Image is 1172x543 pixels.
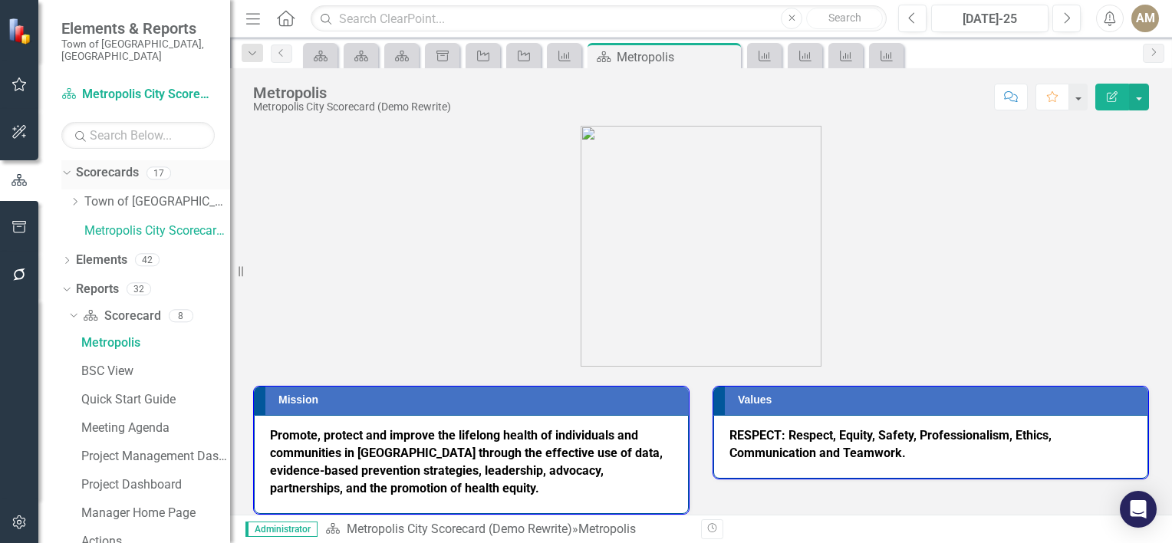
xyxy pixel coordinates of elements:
b: RESPECT: Respect, Equity, Safety, Professionalism, Ethics, Communication and Teamwork. [729,428,1052,460]
a: Metropolis City Scorecard (Demo Rewrite) [61,86,215,104]
div: Open Intercom Messenger [1120,491,1157,528]
h3: Values [738,394,1141,406]
small: Town of [GEOGRAPHIC_DATA], [GEOGRAPHIC_DATA] [61,38,215,63]
div: 32 [127,282,151,295]
a: Reports [76,281,119,298]
a: Project Management Dashboard [77,443,230,468]
a: Metropolis [77,330,230,354]
div: » [325,521,690,538]
a: Quick Start Guide [77,387,230,411]
a: BSC View [77,358,230,383]
div: 42 [135,254,160,267]
button: AM [1131,5,1159,32]
div: Project Dashboard [81,478,230,492]
div: Metropolis City Scorecard (Demo Rewrite) [253,101,451,113]
a: Metropolis City Scorecard (Demo Rewrite) [347,522,572,536]
a: Town of [GEOGRAPHIC_DATA], [GEOGRAPHIC_DATA] [84,193,230,211]
div: Quick Start Guide [81,393,230,406]
img: metropolis-logo%20v2.jpg [581,126,821,367]
a: Meeting Agenda [77,415,230,439]
a: Manager Home Page [77,500,230,525]
div: BSC View [81,364,230,378]
div: Metropolis [617,48,737,67]
div: Project Management Dashboard [81,449,230,463]
b: Promote, protect and improve the lifelong health of individuals and communities in [GEOGRAPHIC_DA... [270,428,663,495]
span: Administrator [245,522,318,537]
div: Meeting Agenda [81,421,230,435]
input: Search Below... [61,122,215,149]
a: Scorecards [76,164,139,182]
div: 8 [169,309,193,322]
button: Search [806,8,883,29]
h3: Mission [278,394,681,406]
div: Metropolis [81,336,230,350]
div: 17 [146,166,171,179]
span: Elements & Reports [61,19,215,38]
div: Metropolis [253,84,451,101]
a: Scorecard [83,308,160,325]
button: [DATE]-25 [931,5,1049,32]
span: Search [828,12,861,24]
a: Metropolis City Scorecard (Demo Rewrite) [84,222,230,240]
div: Manager Home Page [81,506,230,520]
a: Project Dashboard [77,472,230,496]
div: Metropolis [578,522,636,536]
img: ClearPoint Strategy [8,17,35,44]
a: Elements [76,252,127,269]
div: [DATE]-25 [937,10,1043,28]
input: Search ClearPoint... [311,5,887,32]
